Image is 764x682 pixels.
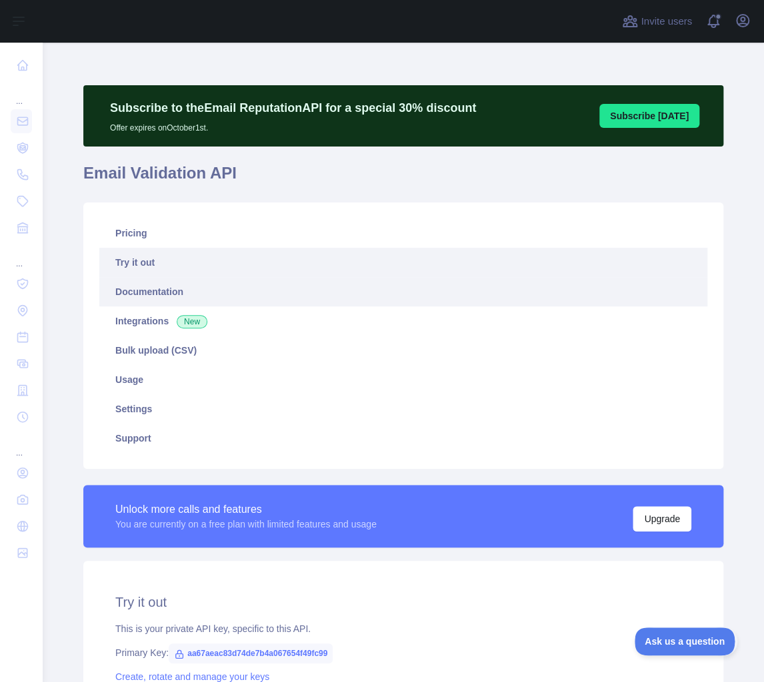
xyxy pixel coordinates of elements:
a: Pricing [99,218,707,248]
p: Offer expires on October 1st. [110,117,476,133]
a: Try it out [99,248,707,277]
a: Support [99,424,707,453]
a: Settings [99,394,707,424]
a: Bulk upload (CSV) [99,336,707,365]
span: Invite users [641,14,692,29]
div: Primary Key: [115,646,691,659]
div: This is your private API key, specific to this API. [115,622,691,635]
button: Subscribe [DATE] [599,104,699,128]
div: ... [11,80,32,107]
div: ... [11,432,32,458]
h2: Try it out [115,593,691,611]
a: Usage [99,365,707,394]
a: Create, rotate and manage your keys [115,671,269,682]
span: aa67aeac83d74de7b4a067654f49fc99 [169,643,333,663]
button: Upgrade [633,506,691,531]
span: New [177,315,207,328]
div: ... [11,242,32,269]
a: Integrations New [99,306,707,336]
div: You are currently on a free plan with limited features and usage [115,517,377,531]
iframe: Toggle Customer Support [635,627,737,655]
a: Documentation [99,277,707,306]
div: Unlock more calls and features [115,502,377,517]
h1: Email Validation API [83,163,723,194]
p: Subscribe to the Email Reputation API for a special 30 % discount [110,99,476,117]
button: Invite users [619,11,695,32]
